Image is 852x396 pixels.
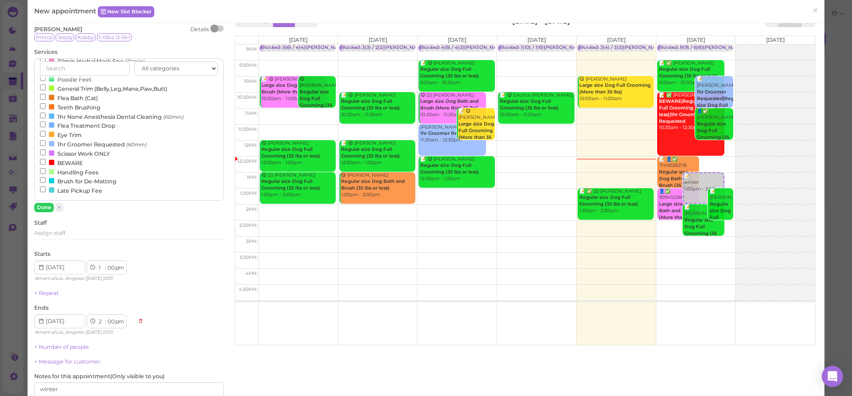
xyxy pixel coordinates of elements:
[261,140,336,166] div: 😋 [PERSON_NAME] 12:00pm - 1:00pm
[261,172,336,198] div: 😋 (2) [PERSON_NAME] 1:00pm - 2:00pm
[420,130,477,136] b: 1hr Groomer Requested
[163,114,184,120] small: (60min)
[579,76,654,102] div: 😋 [PERSON_NAME] 10:00am - 11:00am
[420,156,494,182] div: 📝 😋 [PERSON_NAME] 12:30pm - 1:30pm
[261,146,320,159] b: Regular size Dog Full Grooming (35 lbs or less)
[341,98,400,111] b: Regular size Dog Full Grooming (35 lbs or less)
[261,76,327,102] div: 📝 😋 [PERSON_NAME] 10:00am - 11:00am
[40,102,100,112] label: Teeth Brushing
[684,204,724,257] div: 📝 [PERSON_NAME] 2:00pm - 3:00pm
[659,188,699,234] div: 👤✅ 9094555681 1:30pm - 2:30pm
[40,140,46,146] input: 1hr Groomer Requested (60min)
[299,76,336,129] div: 😋 [PERSON_NAME] 10:00am - 11:00am
[261,82,320,95] b: Large size Dog Bath and Brush (More than 35 lbs)
[237,94,257,100] span: 10:30am
[34,290,59,296] a: + Repeat
[239,255,257,260] span: 3:30pm
[40,159,46,165] input: BEWARE
[659,98,723,124] b: BEWARE|Regular size Dog Full Grooming (35 lbs or less)|1hr Groomer Requested
[40,56,145,65] label: 30min Herbal Mask Spa
[97,33,132,41] span: 1-15lbs 13-15H
[40,121,116,130] label: Flea Treatment Drop
[687,36,705,43] span: [DATE]
[369,36,387,43] span: [DATE]
[34,219,47,227] label: Staff
[40,139,147,149] label: 1hr Groomer Requested
[812,4,818,17] span: ×
[40,176,117,186] label: Brush for De-Matting
[448,36,466,43] span: [DATE]
[40,131,46,137] input: Eye Trim
[420,162,479,175] b: Regular size Dog Full Grooming (35 lbs or less)
[239,222,257,228] span: 2:30pm
[696,76,733,141] div: 📝 [PERSON_NAME] [PERSON_NAME] 10:00am - 11:00am
[247,174,257,180] span: 1pm
[240,190,257,196] span: 1:30pm
[34,7,98,15] span: New appointment
[579,194,638,207] b: Regular size Dog Full Grooming (35 lbs or less)
[40,74,92,84] label: Poodle Feet
[40,113,46,118] input: 1hr None Anesthesia Dental Cleaning (60min)
[289,36,308,43] span: [DATE]
[40,168,46,174] input: Handling Fees
[40,84,167,93] label: General Trim (Belly,Leg,Mane,Paw,Butt)
[56,33,74,41] span: Teddy
[341,92,415,118] div: 📝 😋 [PERSON_NAME] 10:30am - 11:30am
[244,78,257,84] span: 10am
[420,44,541,51] div: Blocked: 4(6) / 4(3)[PERSON_NAME] • appointment
[34,230,65,236] span: Assign staff
[34,48,57,56] label: Services
[98,6,154,17] a: New Slot Blocker
[34,26,82,32] span: [PERSON_NAME]
[766,36,785,43] span: [DATE]
[659,66,718,79] b: Regular size Dog Full Grooming (35 lbs or less)
[34,372,165,380] label: Notes for this appointment ( Only visible to you )
[40,167,98,177] label: Handling Fees
[40,85,46,90] input: General Trim (Belly,Leg,Mane,Paw,Butt)
[579,188,654,214] div: 📝 ✅ (2) [PERSON_NAME] 1:30pm - 2:30pm
[245,271,257,276] span: 4pm
[579,44,743,51] div: Blocked: 3(4) / 3(3)[PERSON_NAME],[PERSON_NAME] • appointment
[104,275,113,281] span: DST
[420,66,479,79] b: Regular size Dog Full Grooming (35 lbs or less)
[34,275,133,283] div: | |
[420,60,494,86] div: 📝 😋 [PERSON_NAME] 9:30am - 10:30am
[822,366,843,387] div: Open Intercom Messenger
[34,203,54,212] button: Done
[341,172,415,198] div: 😋 [PERSON_NAME] 1:00pm - 2:00pm
[40,177,46,183] input: Brush for De-Matting
[244,142,257,148] span: 12pm
[40,75,46,81] input: Poodle Feet
[420,124,486,144] div: [PERSON_NAME] 11:30am - 12:30pm
[659,201,695,226] b: Large size Dog Bath and Brush (More than 35 lbs)
[499,92,574,118] div: 📝 😋 Exotica [PERSON_NAME] 10:30am - 11:30am
[500,98,559,111] b: Regular size Dog Full Grooming (35 lbs or less)
[341,140,415,166] div: 📝 😋 [PERSON_NAME] 12:00pm - 1:00pm
[34,33,54,41] span: Prince
[341,146,400,159] b: Regular size Dog Full Grooming (35 lbs or less)
[420,98,478,111] b: Large size Dog Bath and Brush (More than 35 lbs)
[239,62,257,68] span: 9:30am
[579,82,651,95] b: Large size Dog Full Grooming (More than 35 lbs)
[659,60,724,86] div: 📝 ✅ [PERSON_NAME] 9:30am - 10:30am
[238,126,257,132] span: 11:30am
[40,94,46,100] input: Flea Bath (Cat)
[40,93,98,102] label: Flea Bath (Cat)
[40,186,102,195] label: Late Pickup Fee
[710,201,734,239] b: Regular size Dog Full Grooming (35 lbs or less)
[58,204,61,210] span: ×
[341,178,405,191] b: Regular size Dog Bath and Brush (35 lbs or less)
[683,173,723,193] div: 📝 winter 1:00pm - 2:00pm
[300,89,332,114] b: Regular size Dog Full Grooming (35 lbs or less)
[87,329,102,335] span: [DATE]
[40,149,110,158] label: Scissor Work ONLY
[709,188,733,254] div: 📝 [PERSON_NAME] 1:30pm - 2:30pm
[659,156,699,222] div: 📝 👤✅ 7149028278 diamind bar customer 12:30pm - 1:30pm
[245,110,257,116] span: 11am
[40,121,46,127] input: Flea Treatment Drop
[34,328,133,336] div: | |
[104,329,113,335] span: DST
[341,44,539,51] div: Blocked: 3(3) / 2(2)[PERSON_NAME] [PERSON_NAME] 9:30 10:00 1:30 • appointment
[35,329,84,335] span: America/Los_Angeles
[420,92,486,118] div: 😋 (2) [PERSON_NAME] 10:30am - 11:30am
